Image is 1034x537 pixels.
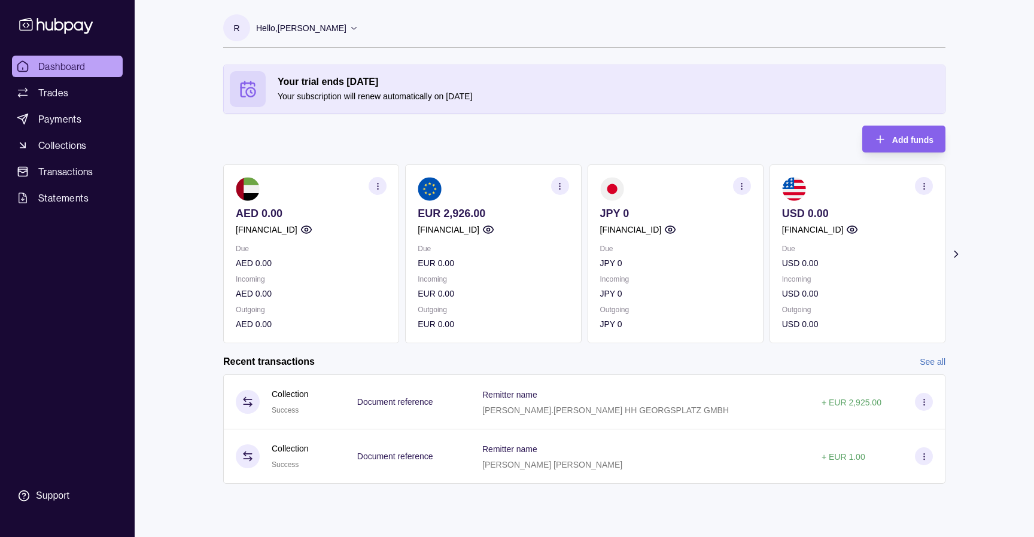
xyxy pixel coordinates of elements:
[418,242,568,255] p: Due
[12,187,123,209] a: Statements
[600,273,751,286] p: Incoming
[418,223,479,236] p: [FINANCIAL_ID]
[236,207,387,220] p: AED 0.00
[782,257,933,270] p: USD 0.00
[357,397,433,407] p: Document reference
[38,138,86,152] span: Collections
[782,223,844,236] p: [FINANCIAL_ID]
[256,22,346,35] p: Hello, [PERSON_NAME]
[223,355,315,368] h2: Recent transactions
[236,223,297,236] p: [FINANCIAL_ID]
[272,442,308,455] p: Collection
[236,242,387,255] p: Due
[782,303,933,316] p: Outgoing
[12,161,123,182] a: Transactions
[236,318,387,331] p: AED 0.00
[600,223,662,236] p: [FINANCIAL_ID]
[822,398,881,407] p: + EUR 2,925.00
[782,318,933,331] p: USD 0.00
[862,126,945,152] button: Add funds
[418,287,568,300] p: EUR 0.00
[782,273,933,286] p: Incoming
[782,287,933,300] p: USD 0.00
[600,257,751,270] p: JPY 0
[278,90,939,103] p: Your subscription will renew automatically on [DATE]
[12,56,123,77] a: Dashboard
[38,86,68,100] span: Trades
[482,444,537,454] p: Remitter name
[892,135,933,145] span: Add funds
[278,75,939,89] h2: Your trial ends [DATE]
[236,177,260,201] img: ae
[36,489,69,502] div: Support
[600,207,751,220] p: JPY 0
[38,191,89,205] span: Statements
[782,242,933,255] p: Due
[418,318,568,331] p: EUR 0.00
[38,164,93,179] span: Transactions
[272,388,308,401] p: Collection
[600,303,751,316] p: Outgoing
[600,287,751,300] p: JPY 0
[418,273,568,286] p: Incoming
[418,257,568,270] p: EUR 0.00
[920,355,945,368] a: See all
[272,460,299,469] span: Success
[418,303,568,316] p: Outgoing
[12,135,123,156] a: Collections
[12,108,123,130] a: Payments
[600,242,751,255] p: Due
[236,287,387,300] p: AED 0.00
[357,451,433,461] p: Document reference
[482,390,537,399] p: Remitter name
[482,460,622,469] p: [PERSON_NAME] [PERSON_NAME]
[12,483,123,508] a: Support
[236,303,387,316] p: Outgoing
[418,177,442,201] img: eu
[233,22,239,35] p: R
[272,406,299,414] span: Success
[482,405,729,415] p: [PERSON_NAME].[PERSON_NAME] HH GEORGSPLATZ GMBH
[38,112,81,126] span: Payments
[236,273,387,286] p: Incoming
[822,452,865,462] p: + EUR 1.00
[600,177,624,201] img: jp
[236,257,387,270] p: AED 0.00
[38,59,86,74] span: Dashboard
[12,82,123,103] a: Trades
[782,177,806,201] img: us
[782,207,933,220] p: USD 0.00
[600,318,751,331] p: JPY 0
[418,207,568,220] p: EUR 2,926.00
